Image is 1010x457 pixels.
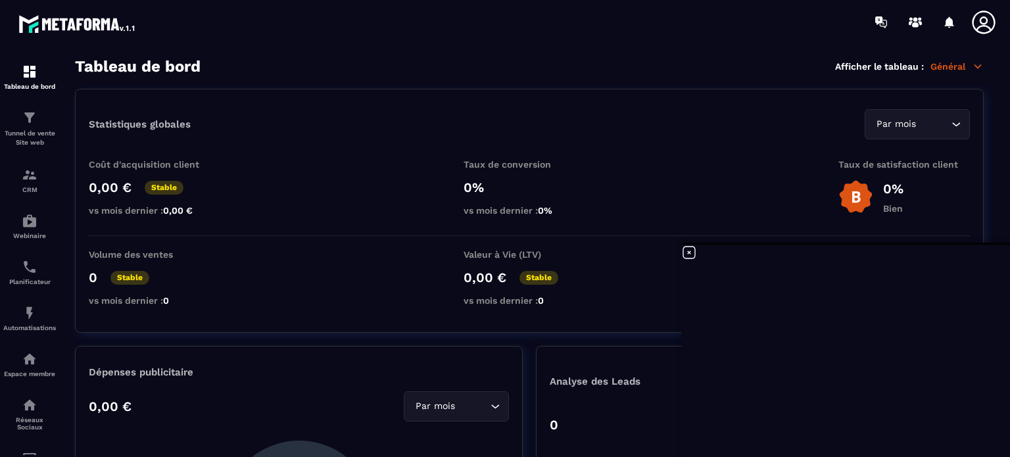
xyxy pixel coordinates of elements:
[538,205,552,216] span: 0%
[22,397,37,413] img: social-network
[89,270,97,285] p: 0
[22,110,37,126] img: formation
[22,213,37,229] img: automations
[145,181,183,195] p: Stable
[89,205,220,216] p: vs mois dernier :
[3,83,56,90] p: Tableau de bord
[163,295,169,306] span: 0
[919,117,948,132] input: Search for option
[18,12,137,36] img: logo
[3,54,56,100] a: formationformationTableau de bord
[873,117,919,132] span: Par mois
[464,295,595,306] p: vs mois dernier :
[3,341,56,387] a: automationsautomationsEspace membre
[550,417,558,433] p: 0
[550,375,760,387] p: Analyse des Leads
[22,305,37,321] img: automations
[412,399,458,414] span: Par mois
[110,271,149,285] p: Stable
[930,60,984,72] p: Général
[75,57,201,76] h3: Tableau de bord
[3,157,56,203] a: formationformationCRM
[464,249,595,260] p: Valeur à Vie (LTV)
[538,295,544,306] span: 0
[883,203,903,214] p: Bien
[838,180,873,214] img: b-badge-o.b3b20ee6.svg
[89,398,132,414] p: 0,00 €
[22,351,37,367] img: automations
[22,64,37,80] img: formation
[3,232,56,239] p: Webinaire
[3,203,56,249] a: automationsautomationsWebinaire
[3,186,56,193] p: CRM
[3,387,56,441] a: social-networksocial-networkRéseaux Sociaux
[3,324,56,331] p: Automatisations
[3,370,56,377] p: Espace membre
[3,129,56,147] p: Tunnel de vente Site web
[3,295,56,341] a: automationsautomationsAutomatisations
[464,159,595,170] p: Taux de conversion
[89,118,191,130] p: Statistiques globales
[458,399,487,414] input: Search for option
[89,180,132,195] p: 0,00 €
[835,61,924,72] p: Afficher le tableau :
[883,181,903,197] p: 0%
[838,159,970,170] p: Taux de satisfaction client
[22,167,37,183] img: formation
[89,249,220,260] p: Volume des ventes
[3,416,56,431] p: Réseaux Sociaux
[3,100,56,157] a: formationformationTunnel de vente Site web
[464,205,595,216] p: vs mois dernier :
[464,180,595,195] p: 0%
[89,366,509,378] p: Dépenses publicitaire
[3,278,56,285] p: Planificateur
[22,259,37,275] img: scheduler
[464,270,506,285] p: 0,00 €
[89,295,220,306] p: vs mois dernier :
[163,205,193,216] span: 0,00 €
[519,271,558,285] p: Stable
[89,159,220,170] p: Coût d'acquisition client
[404,391,509,421] div: Search for option
[865,109,970,139] div: Search for option
[3,249,56,295] a: schedulerschedulerPlanificateur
